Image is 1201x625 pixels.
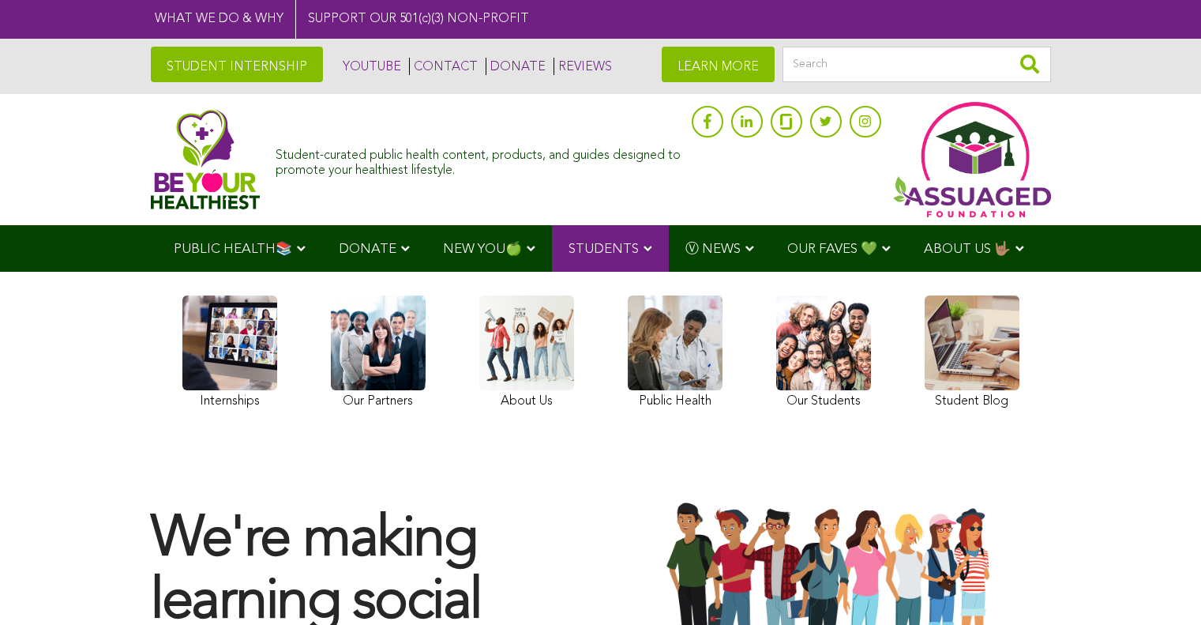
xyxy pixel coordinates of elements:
[685,243,741,256] span: Ⓥ NEWS
[276,141,683,179] div: Student-curated public health content, products, and guides designed to promote your healthiest l...
[151,47,323,82] a: STUDENT INTERNSHIP
[151,109,261,209] img: Assuaged
[554,58,612,75] a: REVIEWS
[783,47,1051,82] input: Search
[339,58,401,75] a: YOUTUBE
[569,243,639,256] span: STUDENTS
[780,114,791,130] img: glassdoor
[409,58,478,75] a: CONTACT
[486,58,546,75] a: DONATE
[924,243,1011,256] span: ABOUT US 🤟🏽
[787,243,877,256] span: OUR FAVES 💚
[662,47,775,82] a: LEARN MORE
[893,102,1051,217] img: Assuaged App
[339,243,396,256] span: DONATE
[151,225,1051,272] div: Navigation Menu
[174,243,292,256] span: PUBLIC HEALTH📚
[1122,549,1201,625] iframe: Chat Widget
[443,243,522,256] span: NEW YOU🍏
